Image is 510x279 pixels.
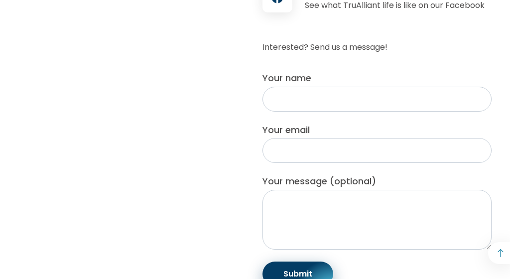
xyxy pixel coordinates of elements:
[262,173,492,250] label: Your message (optional)
[262,70,492,112] label: Your name
[262,87,492,112] input: Your name
[262,190,492,250] textarea: Your message (optional)
[262,138,492,163] input: Your email
[262,122,492,163] label: Your email
[262,40,492,55] p: Interested? Send us a message!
